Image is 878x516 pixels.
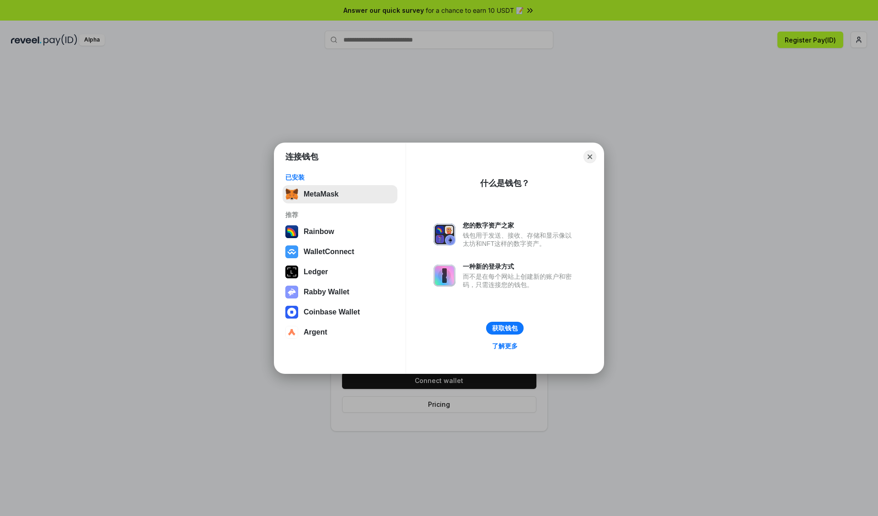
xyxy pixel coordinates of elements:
[285,326,298,339] img: svg+xml,%3Csvg%20width%3D%2228%22%20height%3D%2228%22%20viewBox%3D%220%200%2028%2028%22%20fill%3D...
[285,188,298,201] img: svg+xml,%3Csvg%20fill%3D%22none%22%20height%3D%2233%22%20viewBox%3D%220%200%2035%2033%22%20width%...
[463,262,576,271] div: 一种新的登录方式
[285,266,298,278] img: svg+xml,%3Csvg%20xmlns%3D%22http%3A%2F%2Fwww.w3.org%2F2000%2Fsvg%22%20width%3D%2228%22%20height%3...
[283,243,397,261] button: WalletConnect
[304,268,328,276] div: Ledger
[434,223,455,245] img: svg+xml,%3Csvg%20xmlns%3D%22http%3A%2F%2Fwww.w3.org%2F2000%2Fsvg%22%20fill%3D%22none%22%20viewBox...
[283,185,397,203] button: MetaMask
[283,283,397,301] button: Rabby Wallet
[304,308,360,316] div: Coinbase Wallet
[283,303,397,321] button: Coinbase Wallet
[285,151,318,162] h1: 连接钱包
[304,248,354,256] div: WalletConnect
[283,223,397,241] button: Rainbow
[304,288,349,296] div: Rabby Wallet
[285,306,298,319] img: svg+xml,%3Csvg%20width%3D%2228%22%20height%3D%2228%22%20viewBox%3D%220%200%2028%2028%22%20fill%3D...
[492,324,518,332] div: 获取钱包
[304,328,327,336] div: Argent
[584,150,596,163] button: Close
[480,178,530,189] div: 什么是钱包？
[487,340,523,352] a: 了解更多
[283,263,397,281] button: Ledger
[304,190,338,198] div: MetaMask
[285,245,298,258] img: svg+xml,%3Csvg%20width%3D%2228%22%20height%3D%2228%22%20viewBox%3D%220%200%2028%2028%22%20fill%3D...
[285,225,298,238] img: svg+xml,%3Csvg%20width%3D%22120%22%20height%3D%22120%22%20viewBox%3D%220%200%20120%20120%22%20fil...
[434,265,455,287] img: svg+xml,%3Csvg%20xmlns%3D%22http%3A%2F%2Fwww.w3.org%2F2000%2Fsvg%22%20fill%3D%22none%22%20viewBox...
[492,342,518,350] div: 了解更多
[304,228,334,236] div: Rainbow
[463,231,576,248] div: 钱包用于发送、接收、存储和显示像以太坊和NFT这样的数字资产。
[486,322,524,335] button: 获取钱包
[283,323,397,341] button: Argent
[285,211,395,219] div: 推荐
[463,272,576,289] div: 而不是在每个网站上创建新的账户和密码，只需连接您的钱包。
[463,221,576,229] div: 您的数字资产之家
[285,173,395,181] div: 已安装
[285,286,298,298] img: svg+xml,%3Csvg%20xmlns%3D%22http%3A%2F%2Fwww.w3.org%2F2000%2Fsvg%22%20fill%3D%22none%22%20viewBox...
